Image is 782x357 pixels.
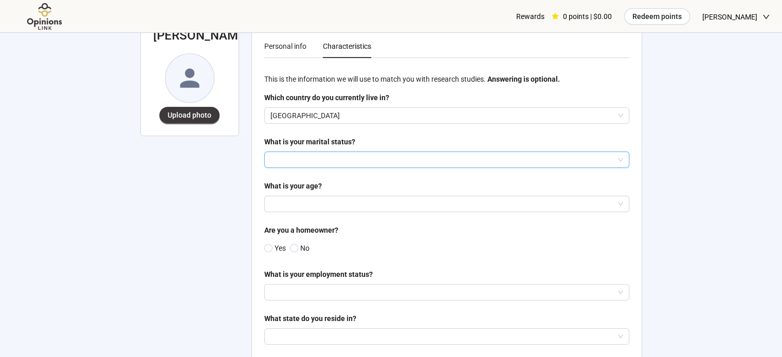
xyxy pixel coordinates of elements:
[624,8,690,25] button: Redeem points
[487,75,560,83] strong: Answering is optional.
[159,107,220,123] button: Upload photo
[168,109,211,121] span: Upload photo
[552,13,559,20] span: star
[632,11,682,22] span: Redeem points
[270,108,614,123] p: [GEOGRAPHIC_DATA]
[159,111,220,119] span: Upload photo
[264,92,389,103] div: Which country do you currently live in?
[300,242,310,254] p: No
[264,180,322,192] div: What is your age?
[264,313,356,324] div: What state do you reside in?
[264,269,373,280] div: What is your employment status?
[275,242,286,254] p: Yes
[323,41,371,52] div: Characteristics
[264,136,355,147] div: What is your marital status?
[264,224,338,236] div: Are you a homeowner?
[264,41,306,52] div: Personal info
[702,1,757,33] span: [PERSON_NAME]
[762,13,770,21] span: down
[264,73,629,85] p: This is the information we will use to match you with research studies.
